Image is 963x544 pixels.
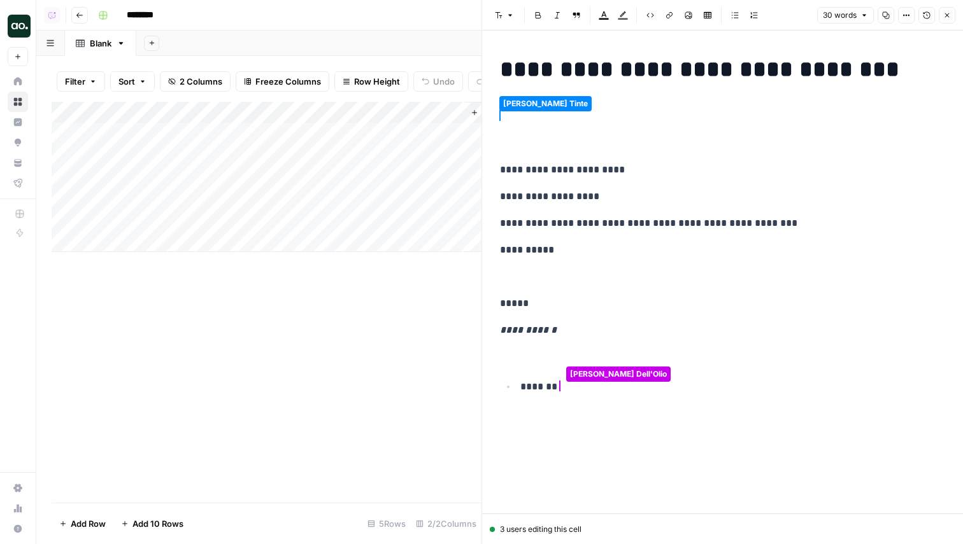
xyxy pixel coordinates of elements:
[118,75,135,88] span: Sort
[71,517,106,530] span: Add Row
[433,75,455,88] span: Undo
[65,31,136,56] a: Blank
[362,513,411,534] div: 5 Rows
[255,75,321,88] span: Freeze Columns
[413,71,463,92] button: Undo
[817,7,874,24] button: 30 words
[90,37,111,50] div: Blank
[236,71,329,92] button: Freeze Columns
[180,75,222,88] span: 2 Columns
[110,71,155,92] button: Sort
[52,513,113,534] button: Add Row
[8,478,28,498] a: Settings
[8,10,28,42] button: Workspace: AirOps Builders
[334,71,408,92] button: Row Height
[160,71,231,92] button: 2 Columns
[8,112,28,132] a: Insights
[490,524,955,535] div: 3 users editing this cell
[132,517,183,530] span: Add 10 Rows
[823,10,857,21] span: 30 words
[8,173,28,193] a: Flightpath
[8,153,28,173] a: Your Data
[8,15,31,38] img: AirOps Builders Logo
[8,92,28,112] a: Browse
[411,513,481,534] div: 2/2 Columns
[57,71,105,92] button: Filter
[113,513,191,534] button: Add 10 Rows
[8,519,28,539] button: Help + Support
[65,75,85,88] span: Filter
[8,132,28,153] a: Opportunities
[354,75,400,88] span: Row Height
[8,71,28,92] a: Home
[8,498,28,519] a: Usage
